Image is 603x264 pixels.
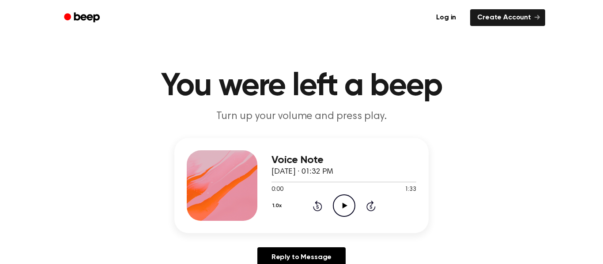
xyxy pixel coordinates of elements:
p: Turn up your volume and press play. [132,109,471,124]
h3: Voice Note [271,154,416,166]
button: 1.0x [271,198,285,213]
a: Create Account [470,9,545,26]
h1: You were left a beep [75,71,528,102]
a: Beep [58,9,108,26]
span: 1:33 [405,185,416,194]
span: [DATE] · 01:32 PM [271,168,333,176]
span: 0:00 [271,185,283,194]
a: Log in [427,7,465,28]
